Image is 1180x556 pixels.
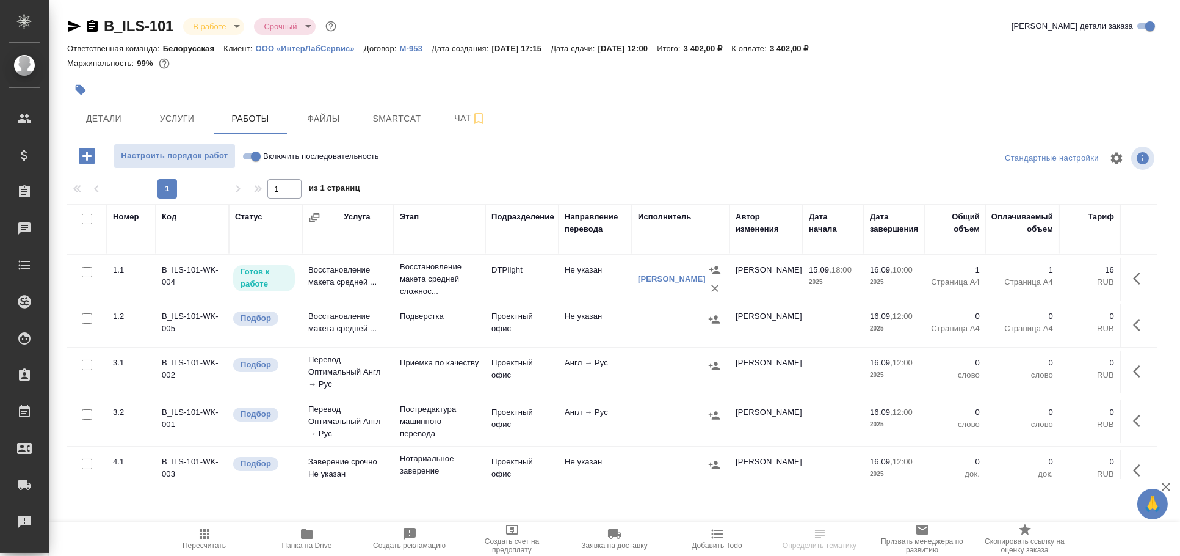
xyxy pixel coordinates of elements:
p: док. [931,468,980,480]
p: 0 [931,310,980,323]
td: Англ → Рус [559,351,632,393]
div: Можно подбирать исполнителей [232,310,296,327]
td: Проектный офис [485,351,559,393]
p: слово [931,369,980,381]
button: Здесь прячутся важные кнопки [1126,357,1155,386]
td: B_ILS-101-WK-005 [156,304,229,347]
p: Приёмка по качеству [400,357,479,369]
p: Маржинальность: [67,59,137,68]
p: 0 [931,357,980,369]
p: 12:00 [892,312,913,321]
div: В работе [183,18,244,35]
span: Настроить порядок работ [120,149,229,163]
span: Включить последовательность [263,150,379,163]
button: Удалить [706,279,724,298]
td: [PERSON_NAME] [729,450,803,492]
div: Этап [400,211,419,223]
div: split button [1002,149,1102,168]
p: 0 [1065,456,1114,468]
span: 🙏 [1142,491,1163,517]
button: Здесь прячутся важные кнопки [1126,456,1155,485]
button: Доп статусы указывают на важность/срочность заказа [323,18,339,34]
button: 🙏 [1137,489,1168,519]
td: B_ILS-101-WK-002 [156,351,229,393]
div: Оплачиваемый объем [991,211,1053,235]
div: Тариф [1088,211,1114,223]
button: Назначить [705,406,723,425]
td: [PERSON_NAME] [729,400,803,443]
p: 2025 [870,276,919,288]
td: Не указан [559,450,632,492]
div: Можно подбирать исполнителей [232,357,296,373]
td: Проектный офис [485,400,559,443]
p: 3 402,00 ₽ [770,44,818,53]
p: слово [931,419,980,431]
p: Восстановление макета средней сложнос... [400,261,479,298]
div: 3.1 [113,357,150,369]
p: RUB [1065,323,1114,335]
p: 0 [992,310,1053,323]
p: Клиент: [223,44,255,53]
p: Белорусская [163,44,224,53]
td: Не указан [559,304,632,347]
td: B_ILS-101-WK-003 [156,450,229,492]
p: 12:00 [892,408,913,417]
div: 3.2 [113,406,150,419]
p: 0 [1065,406,1114,419]
p: 10:00 [892,265,913,274]
td: B_ILS-101-WK-004 [156,258,229,301]
svg: Подписаться [471,111,486,126]
span: Файлы [294,111,353,126]
td: B_ILS-101-WK-001 [156,400,229,443]
button: Здесь прячутся важные кнопки [1126,264,1155,293]
p: 0 [1065,310,1114,323]
div: Код [162,211,176,223]
div: В работе [254,18,315,35]
div: Подразделение [491,211,554,223]
div: Исполнитель [638,211,692,223]
span: Работы [221,111,280,126]
span: [PERSON_NAME] детали заказа [1012,20,1133,32]
button: Здесь прячутся важные кнопки [1126,406,1155,436]
p: Дата создания: [432,44,491,53]
td: Заверение срочно Не указан [302,450,394,492]
td: Проектный офис [485,450,559,492]
p: Итого: [657,44,683,53]
span: Детали [74,111,133,126]
span: Посмотреть информацию [1131,147,1157,170]
a: [PERSON_NAME] [638,274,706,283]
div: 1.2 [113,310,150,323]
span: Настроить таблицу [1102,144,1131,173]
p: Страница А4 [931,323,980,335]
p: 16.09, [870,312,892,321]
p: Страница А4 [931,276,980,288]
p: 0 [931,406,980,419]
td: DTPlight [485,258,559,301]
span: Чат [441,111,499,126]
div: Можно подбирать исполнителей [232,406,296,423]
td: Перевод Оптимальный Англ → Рус [302,348,394,397]
p: слово [992,419,1053,431]
p: 2025 [809,276,858,288]
span: из 1 страниц [309,181,360,199]
p: Постредактура машинного перевода [400,403,479,440]
p: [DATE] 12:00 [598,44,657,53]
p: Страница А4 [992,323,1053,335]
button: В работе [189,21,230,32]
p: 0 [1065,357,1114,369]
p: док. [992,468,1053,480]
p: Подбор [241,408,271,420]
div: Статус [235,211,262,223]
p: 16.09, [870,265,892,274]
button: Скопировать ссылку для ЯМессенджера [67,19,82,34]
p: Ответственная команда: [67,44,163,53]
div: Направление перевода [565,211,626,235]
td: Англ → Рус [559,400,632,443]
p: RUB [1065,276,1114,288]
td: Проектный офис [485,304,559,347]
button: Добавить работу [70,144,104,169]
button: Назначить [705,310,723,329]
p: Подбор [241,312,271,324]
td: Восстановление макета средней ... [302,258,394,301]
p: 0 [992,456,1053,468]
